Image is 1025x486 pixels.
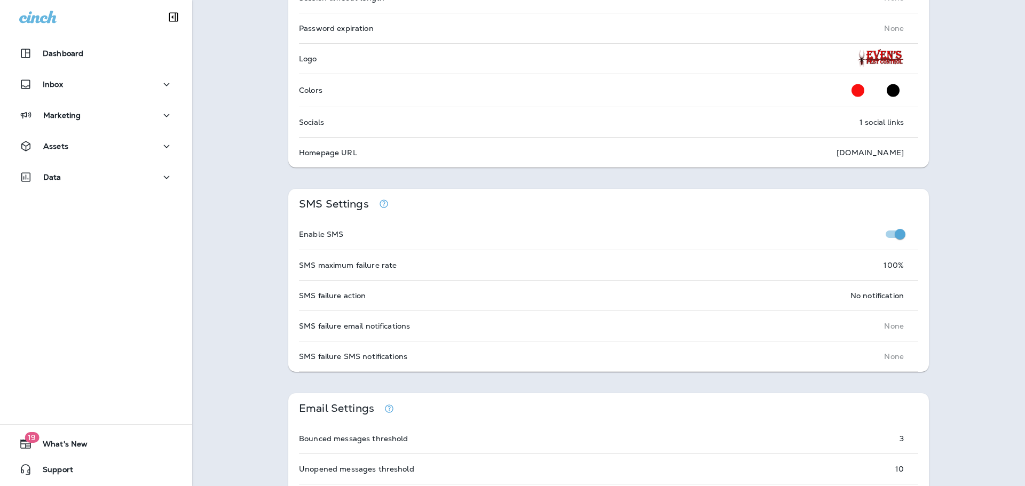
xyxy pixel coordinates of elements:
[299,230,343,238] p: Enable SMS
[299,291,366,300] p: SMS failure action
[299,434,408,443] p: Bounced messages threshold
[43,80,63,89] p: Inbox
[11,166,182,188] button: Data
[11,74,182,95] button: Inbox
[860,118,904,126] p: 1 social links
[11,43,182,64] button: Dashboard
[43,49,83,58] p: Dashboard
[32,465,73,478] span: Support
[299,24,374,33] p: Password expiration
[900,434,904,443] p: 3
[43,111,81,119] p: Marketing
[299,118,324,126] p: Socials
[299,261,397,269] p: SMS maximum failure rate
[11,459,182,480] button: Support
[884,352,904,361] p: None
[299,200,369,209] p: SMS Settings
[299,322,410,330] p: SMS failure email notifications
[847,79,869,101] button: Primary Color
[11,136,182,157] button: Assets
[11,433,182,455] button: 19What's New
[299,404,374,413] p: Email Settings
[884,24,904,33] p: None
[837,148,904,157] p: [DOMAIN_NAME]
[299,352,407,361] p: SMS failure SMS notifications
[299,465,414,473] p: Unopened messages threshold
[299,54,317,63] p: Logo
[850,291,904,300] p: No notification
[159,6,188,28] button: Collapse Sidebar
[856,49,904,68] img: Shirt%20LOGO.png
[11,105,182,126] button: Marketing
[895,465,904,473] p: 10
[884,322,904,330] p: None
[299,148,357,157] p: Homepage URL
[882,79,904,101] button: Secondary Color
[32,440,88,452] span: What's New
[884,261,904,269] p: 100 %
[43,142,68,150] p: Assets
[43,173,61,181] p: Data
[25,432,39,443] span: 19
[299,86,322,94] p: Colors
